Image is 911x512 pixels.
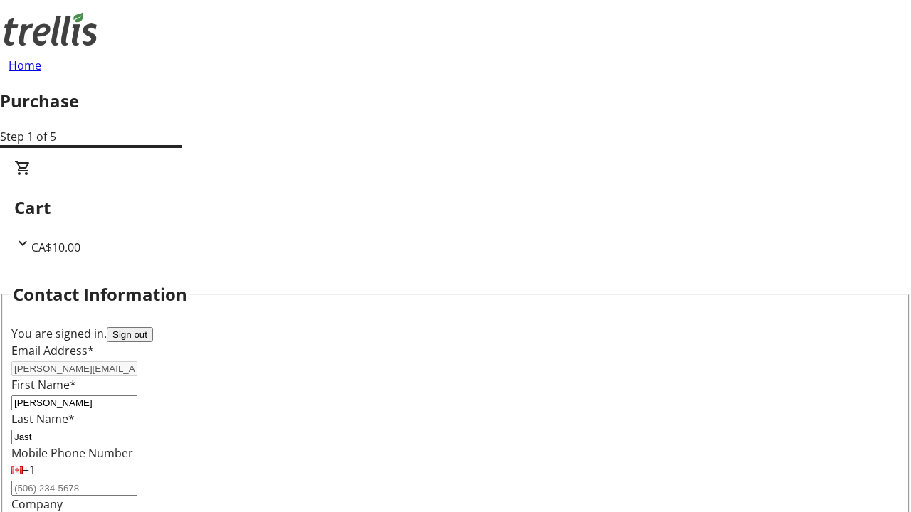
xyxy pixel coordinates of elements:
input: (506) 234-5678 [11,481,137,496]
label: Last Name* [11,411,75,427]
h2: Cart [14,195,897,220]
button: Sign out [107,327,153,342]
div: CartCA$10.00 [14,159,897,256]
label: Company [11,496,63,512]
label: Email Address* [11,343,94,358]
label: First Name* [11,377,76,393]
span: CA$10.00 [31,240,80,255]
h2: Contact Information [13,282,187,307]
label: Mobile Phone Number [11,445,133,461]
div: You are signed in. [11,325,900,342]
